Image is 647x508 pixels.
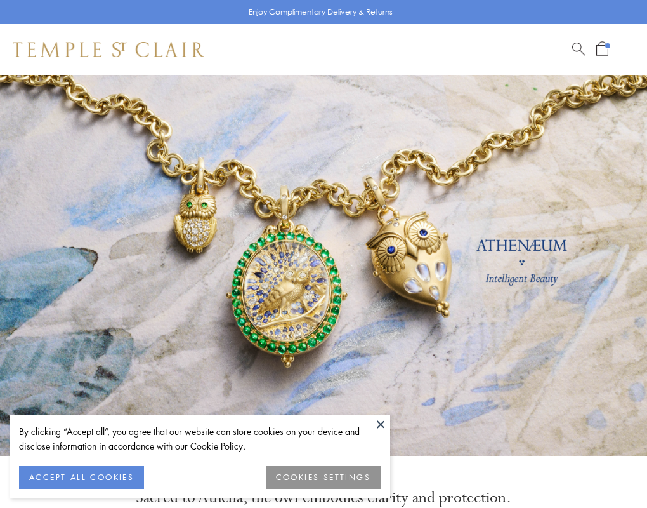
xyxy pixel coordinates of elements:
[572,41,585,57] a: Search
[619,42,634,57] button: Open navigation
[13,42,204,57] img: Temple St. Clair
[19,424,381,453] div: By clicking “Accept all”, you agree that our website can store cookies on your device and disclos...
[266,466,381,489] button: COOKIES SETTINGS
[596,41,608,57] a: Open Shopping Bag
[19,466,144,489] button: ACCEPT ALL COOKIES
[584,448,634,495] iframe: Gorgias live chat messenger
[249,6,393,18] p: Enjoy Complimentary Delivery & Returns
